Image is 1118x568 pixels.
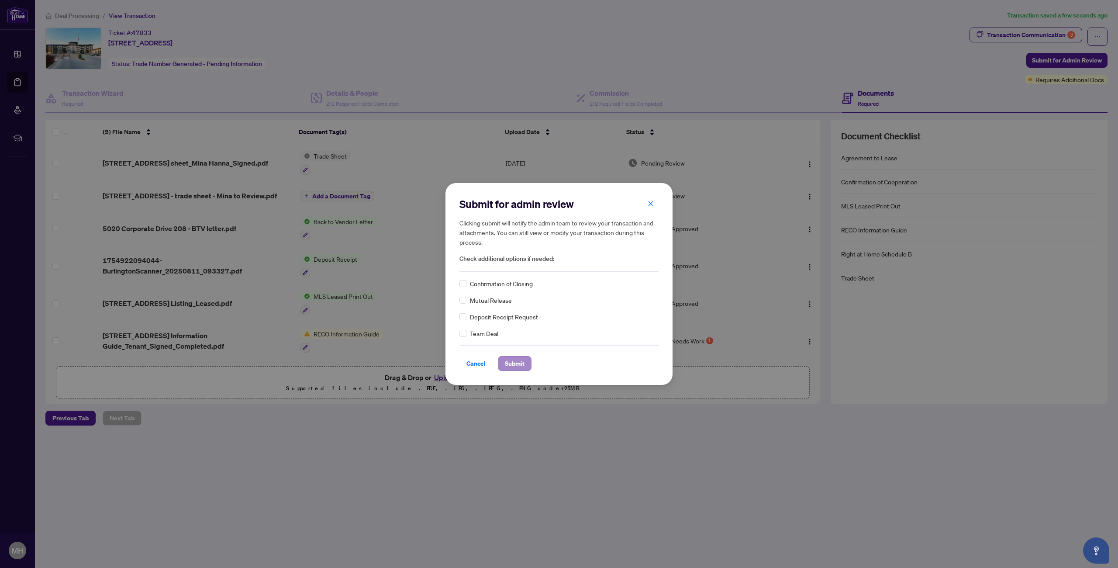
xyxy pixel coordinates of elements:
[459,254,659,264] span: Check additional options if needed:
[498,356,531,371] button: Submit
[1083,537,1109,564] button: Open asap
[470,329,498,338] span: Team Deal
[459,197,659,211] h2: Submit for admin review
[505,357,524,371] span: Submit
[470,312,538,322] span: Deposit Receipt Request
[648,201,654,207] span: close
[459,356,493,371] button: Cancel
[470,295,512,305] span: Mutual Release
[459,218,659,247] h5: Clicking submit will notify the admin team to review your transaction and attachments. You can st...
[466,357,486,371] span: Cancel
[470,279,533,288] span: Confirmation of Closing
